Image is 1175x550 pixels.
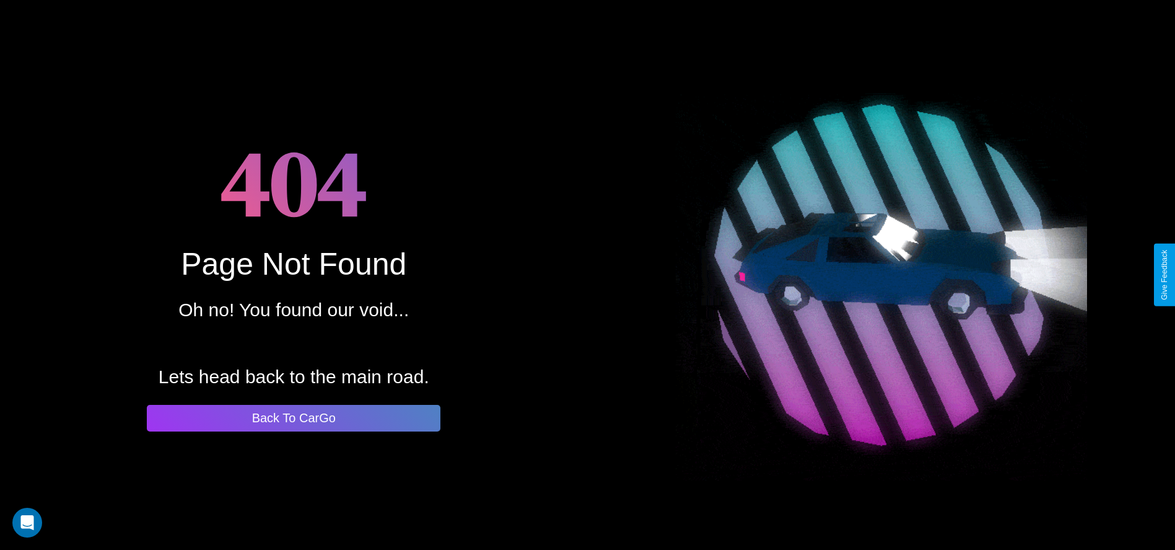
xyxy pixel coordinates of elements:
[12,508,42,538] div: Open Intercom Messenger
[221,119,367,246] h1: 404
[1160,250,1169,300] div: Give Feedback
[181,246,406,282] div: Page Not Found
[676,69,1087,481] img: spinning car
[159,293,429,394] p: Oh no! You found our void... Lets head back to the main road.
[147,405,440,432] button: Back To CarGo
